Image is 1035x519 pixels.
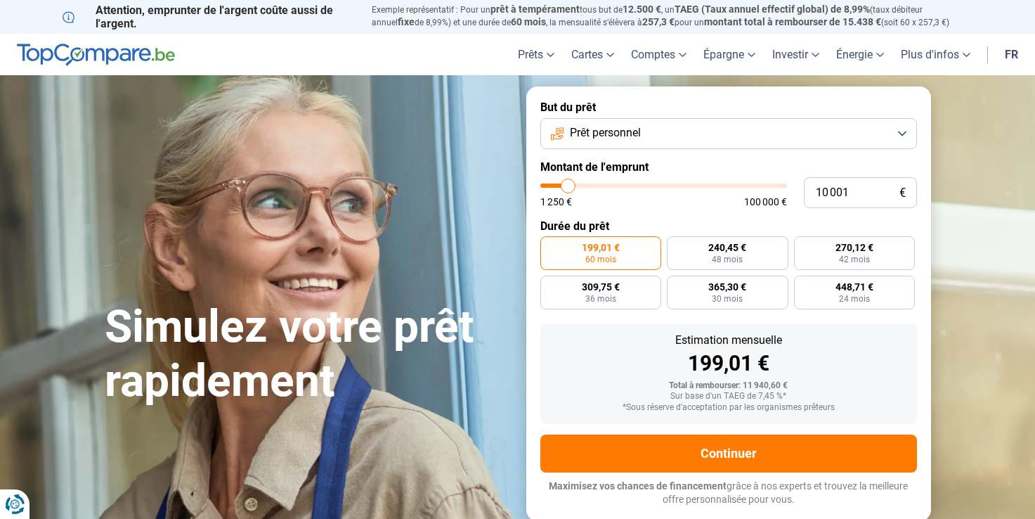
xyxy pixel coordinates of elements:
label: But du prêt [540,101,917,114]
a: Épargne [695,34,764,75]
span: prêt à tempérament [490,4,580,15]
a: Plus d'infos [892,34,979,75]
label: Durée du prêt [540,219,917,233]
span: TAEG (Taux annuel effectif global) de 8,99% [675,4,870,15]
span: 48 mois [712,255,743,264]
button: Continuer [540,435,917,473]
div: 199,01 € [552,353,906,374]
span: 365,30 € [708,282,746,292]
a: Investir [764,34,828,75]
span: Maximisez vos chances de financement [549,480,727,492]
span: montant total à rembourser de 15.438 € [704,16,881,27]
span: 240,45 € [708,243,746,252]
div: Total à rembourser: 11 940,60 € [552,381,906,391]
h1: Simulez votre prêt rapidement [105,300,509,409]
a: fr [996,34,1027,75]
span: 100 000 € [744,197,787,207]
span: € [899,187,906,199]
span: 257,3 € [642,16,675,27]
span: 448,71 € [835,282,873,292]
p: Attention, emprunter de l'argent coûte aussi de l'argent. [63,4,355,30]
button: Prêt personnel [540,118,917,149]
span: 42 mois [839,255,870,264]
img: TopCompare [17,44,175,66]
span: 60 mois [511,16,546,27]
a: Comptes [623,34,695,75]
p: grâce à nos experts et trouvez la meilleure offre personnalisée pour vous. [540,480,917,507]
span: 36 mois [585,295,616,303]
span: 309,75 € [582,282,620,292]
span: 30 mois [712,295,743,303]
span: Prêt personnel [570,125,641,141]
p: Exemple représentatif : Pour un tous but de , un (taux débiteur annuel de 8,99%) et une durée de ... [372,4,973,29]
span: 60 mois [585,255,616,264]
a: Cartes [563,34,623,75]
span: fixe [398,16,415,27]
div: *Sous réserve d'acceptation par les organismes prêteurs [552,403,906,413]
span: 1 250 € [540,197,572,207]
a: Énergie [828,34,892,75]
label: Montant de l'emprunt [540,160,917,174]
span: 24 mois [839,295,870,303]
span: 199,01 € [582,243,620,252]
span: 12.500 € [623,4,661,15]
span: 270,12 € [835,243,873,252]
div: Estimation mensuelle [552,335,906,346]
a: Prêts [509,34,563,75]
div: Sur base d'un TAEG de 7,45 %* [552,392,906,402]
